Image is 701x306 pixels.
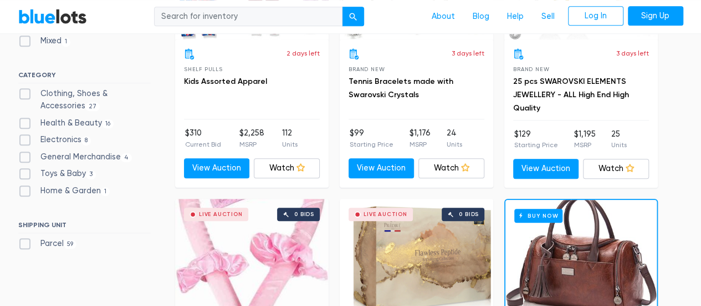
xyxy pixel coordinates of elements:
a: View Auction [349,158,415,178]
p: Units [611,140,627,150]
li: $310 [185,127,221,149]
li: $99 [350,127,393,149]
span: 27 [85,102,100,111]
a: View Auction [513,159,579,179]
h6: Buy Now [514,209,562,223]
label: Health & Beauty [18,117,114,129]
p: 3 days left [616,48,649,58]
span: 1 [101,187,110,196]
p: Starting Price [350,139,393,149]
h6: CATEGORY [18,71,151,83]
p: MSRP [239,139,264,149]
li: 112 [282,127,298,149]
span: 1 [62,38,71,47]
span: 16 [102,119,114,128]
label: Mixed [18,35,71,47]
a: Watch [583,159,649,179]
label: General Merchandise [18,151,132,163]
label: Electronics [18,134,91,146]
p: 2 days left [286,48,320,58]
p: Starting Price [514,140,558,150]
span: 4 [121,153,132,162]
p: Current Bid [185,139,221,149]
label: Toys & Baby [18,168,96,180]
div: Live Auction [199,212,243,217]
li: $2,258 [239,127,264,149]
a: View Auction [184,158,250,178]
div: 0 bids [459,212,479,217]
a: Tennis Bracelets made with Swarovski Crystals [349,77,453,99]
input: Search for inventory [154,7,342,27]
a: Sign Up [628,6,683,26]
a: Blog [464,6,498,27]
span: Brand New [349,66,385,72]
a: Log In [568,6,623,26]
li: $129 [514,128,558,151]
span: Brand New [513,66,549,72]
a: Watch [418,158,484,178]
a: About [423,6,464,27]
p: MSRP [574,140,595,150]
label: Home & Garden [18,185,110,197]
span: 3 [86,170,96,179]
li: 24 [447,127,462,149]
p: MSRP [410,139,431,149]
span: 59 [64,240,77,249]
li: 25 [611,128,627,151]
div: Live Auction [364,212,407,217]
a: Sell [533,6,564,27]
label: Parcel [18,238,77,250]
li: $1,195 [574,128,595,151]
span: Shelf Pulls [184,66,223,72]
div: 0 bids [294,212,314,217]
a: 25 pcs SWAROVSKI ELEMENTS JEWELLERY - ALL High End High Quality [513,77,629,113]
span: 8 [81,136,91,145]
li: $1,176 [410,127,431,149]
p: Units [447,139,462,149]
a: Help [498,6,533,27]
p: 3 days left [452,48,484,58]
h6: SHIPPING UNIT [18,221,151,233]
a: Watch [254,158,320,178]
a: BlueLots [18,8,87,24]
p: Units [282,139,298,149]
label: Clothing, Shoes & Accessories [18,88,151,112]
a: Kids Assorted Apparel [184,77,267,86]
